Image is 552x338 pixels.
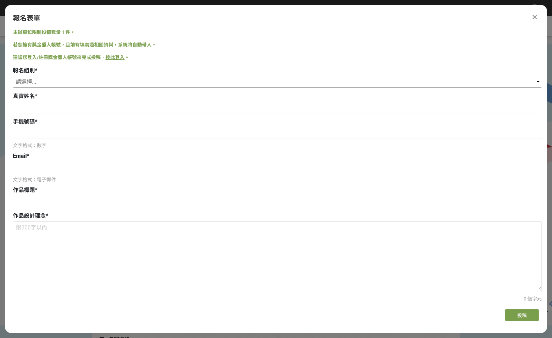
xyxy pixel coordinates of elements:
[13,29,75,35] span: 主辦單位限制投稿數量 1 件。
[13,67,35,74] span: 報名組別
[13,153,27,159] span: Email
[517,313,527,318] span: 投稿
[524,296,542,301] span: 0 個字元
[13,118,35,125] span: 手機號碼
[505,309,539,321] button: 投稿
[125,55,129,60] span: 。
[13,187,35,193] span: 作品標題
[13,42,156,47] span: 若您擁有獎金獵人帳號，且前有填寫過相關資料，系統將自動帶入。
[13,212,46,219] span: 作品設計理念
[105,55,125,60] a: 按此登入
[13,143,46,148] span: 文字格式：數字
[13,177,56,182] span: 文字格式：電子郵件
[13,55,105,60] span: 建議您登入/註冊獎金獵人帳號來完成投稿，
[13,93,35,99] span: 真實姓名
[13,14,40,22] span: 報名表單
